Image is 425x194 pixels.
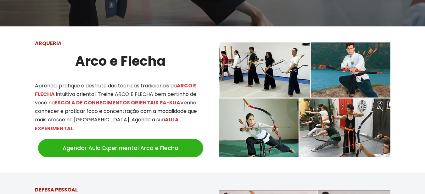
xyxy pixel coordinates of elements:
a: Agendar Aula Experimental Arco e Flecha [38,139,203,157]
strong: Arco e Flecha [75,52,166,70]
mark: ARCO E FLECHA [35,82,196,98]
strong: DEFESA PESSOAL [35,186,78,193]
p: Aprenda, pratique e desfrute das técnicas tradicionais da intuitiva oriental. Treine ARCO E FLECH... [35,81,206,133]
mark: ESCOLA DE CONHECIMENTOS ORIENTAIS PA-KUA [55,99,180,106]
mark: AULA EXPERIMENTAL [35,116,179,132]
strong: ARQUERIA [35,40,62,47]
